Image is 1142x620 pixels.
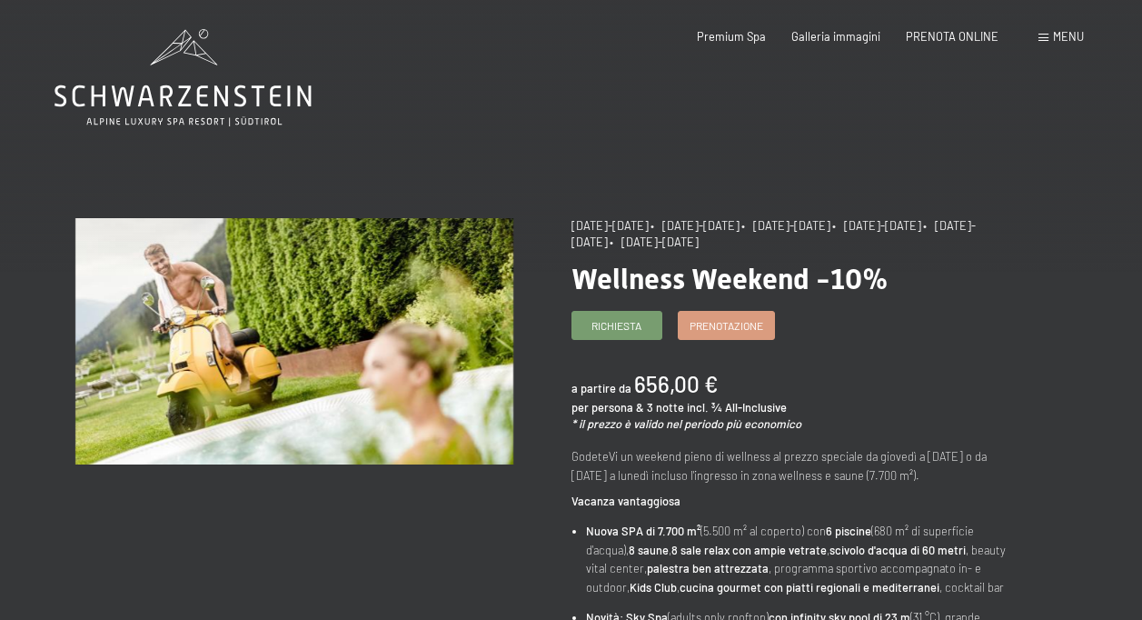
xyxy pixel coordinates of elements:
[586,524,700,538] strong: Nuova SPA di 7.700 m²
[571,262,889,296] span: Wellness Weekend -10%
[826,524,871,538] strong: 6 piscine
[571,381,631,395] span: a partire da
[832,218,921,233] span: • [DATE]-[DATE]
[571,416,801,431] em: * il prezzo è valido nel periodo più economico
[906,29,998,44] a: PRENOTA ONLINE
[571,218,976,249] span: • [DATE]-[DATE]
[571,494,680,508] strong: Vacanza vantaggiosa
[634,371,718,397] b: 656,00 €
[591,318,641,334] span: Richiesta
[697,29,766,44] a: Premium Spa
[586,522,1008,596] li: (5.500 m² al coperto) con (680 m² di superficie d'acqua), , , , beauty vital center, , programma ...
[571,400,644,415] span: per persona &
[75,218,513,465] img: Wellness Weekend -10%
[741,218,830,233] span: • [DATE]-[DATE]
[572,312,661,339] a: Richiesta
[647,561,769,575] strong: palestra ben attrezzata
[571,218,649,233] span: [DATE]-[DATE]
[791,29,880,44] a: Galleria immagini
[610,235,699,249] span: • [DATE]-[DATE]
[1053,29,1084,44] span: Menu
[571,447,1009,485] p: GodeteVi un weekend pieno di wellness al prezzo speciale da giovedì a [DATE] o da [DATE] a lunedì...
[690,318,763,334] span: Prenotazione
[829,543,966,557] strong: scivolo d'acqua di 60 metri
[630,580,677,595] strong: Kids Club
[687,400,787,415] span: incl. ¾ All-Inclusive
[629,543,669,557] strong: 8 saune
[650,218,740,233] span: • [DATE]-[DATE]
[680,580,939,595] strong: cucina gourmet con piatti regionali e mediterranei
[679,312,774,339] a: Prenotazione
[647,400,684,415] span: 3 notte
[671,543,827,557] strong: 8 sale relax con ampie vetrate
